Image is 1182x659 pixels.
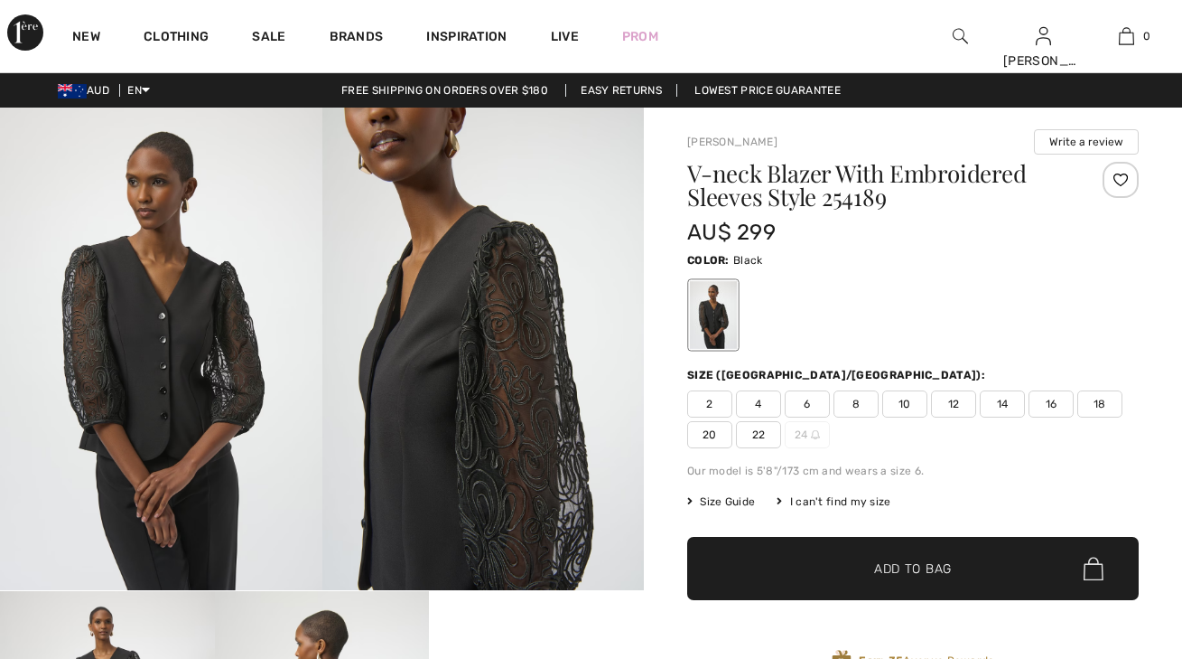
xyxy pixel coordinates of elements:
span: 22 [736,421,781,448]
a: Prom [622,27,658,46]
span: 20 [687,421,732,448]
a: Brands [330,29,384,48]
img: Australian Dollar [58,84,87,99]
img: search the website [953,25,968,47]
span: Color: [687,254,730,267]
span: 12 [931,391,976,418]
span: 2 [687,391,732,418]
span: 24 [785,421,830,448]
span: 6 [785,391,830,418]
button: Write a review [1034,129,1139,155]
a: Free shipping on orders over $180 [327,84,563,97]
a: Live [551,27,579,46]
span: Inspiration [426,29,507,48]
div: Size ([GEOGRAPHIC_DATA]/[GEOGRAPHIC_DATA]): [687,367,989,383]
span: 18 [1077,391,1122,418]
span: 4 [736,391,781,418]
a: 0 [1085,25,1167,47]
img: My Bag [1119,25,1134,47]
a: [PERSON_NAME] [687,136,777,148]
a: New [72,29,100,48]
span: EN [127,84,150,97]
h1: V-neck Blazer With Embroidered Sleeves Style 254189 [687,162,1064,209]
a: Lowest Price Guarantee [680,84,855,97]
div: [PERSON_NAME] [1003,52,1084,71]
img: V-Neck Blazer with Embroidered Sleeves Style 254189. 2 [322,108,645,590]
span: 8 [833,391,879,418]
a: Easy Returns [565,84,677,97]
span: Add to Bag [874,560,952,579]
span: AUD [58,84,116,97]
span: Size Guide [687,494,755,510]
div: Black [690,281,737,349]
span: AU$ 299 [687,220,776,245]
div: Our model is 5'8"/173 cm and wears a size 6. [687,463,1139,479]
span: 10 [882,391,927,418]
a: Sale [252,29,285,48]
div: I can't find my size [777,494,890,510]
img: My Info [1036,25,1051,47]
button: Add to Bag [687,537,1139,600]
span: Black [733,254,763,267]
a: Clothing [144,29,209,48]
img: 1ère Avenue [7,14,43,51]
span: 14 [980,391,1025,418]
span: 0 [1143,28,1150,44]
span: 16 [1028,391,1074,418]
a: Sign In [1036,27,1051,44]
img: ring-m.svg [811,430,820,439]
img: Bag.svg [1084,557,1103,580]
